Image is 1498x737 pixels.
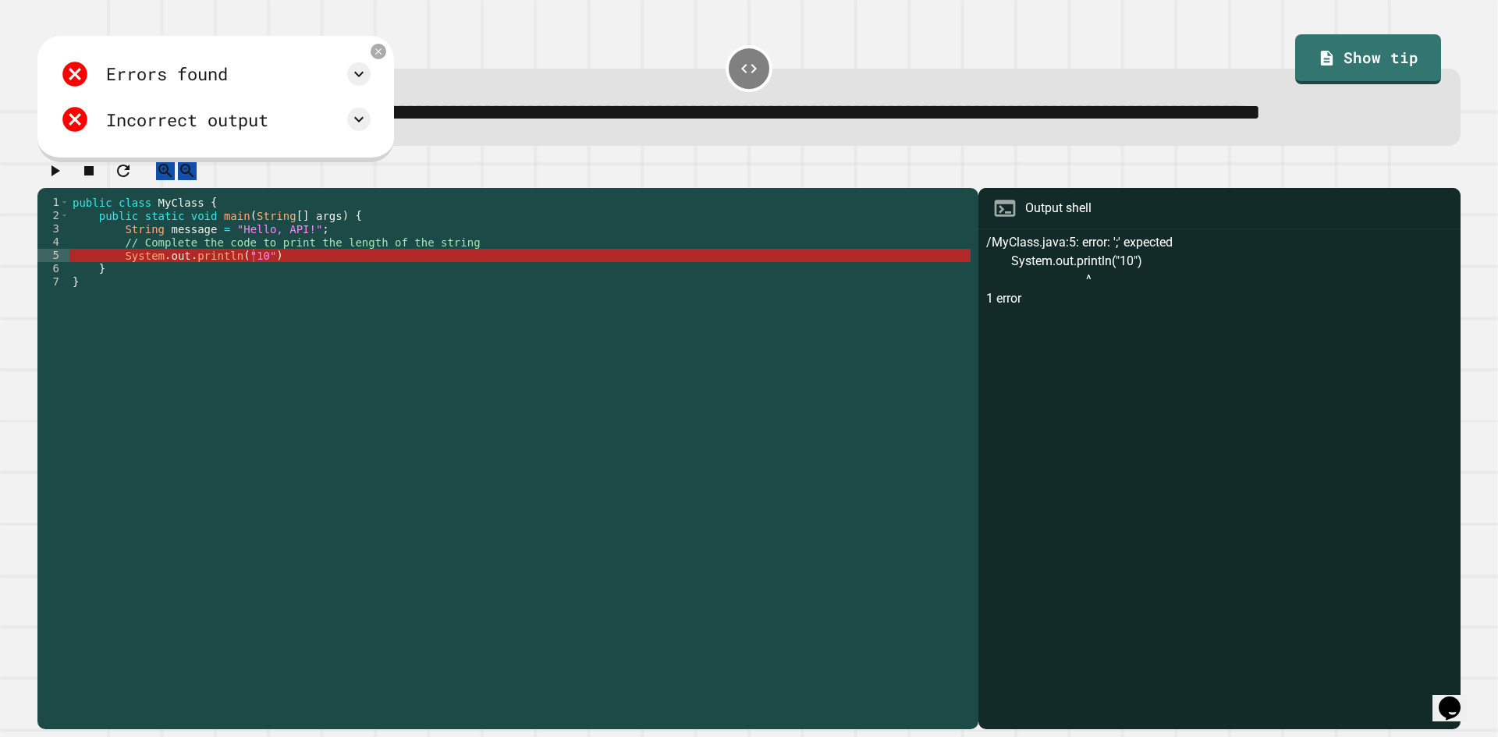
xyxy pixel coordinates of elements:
div: 1 [37,196,69,209]
span: Toggle code folding, rows 2 through 6 [60,209,69,222]
div: 3 [37,222,69,236]
iframe: chat widget [1432,675,1482,721]
a: Show tip [1295,34,1440,84]
div: /MyClass.java:5: error: ';' expected System.out.println("10") ^ 1 error [986,233,1453,729]
div: 6 [37,262,69,275]
div: 7 [37,275,69,289]
div: 5 [37,249,69,262]
div: Output shell [1025,199,1092,218]
div: Incorrect output [106,107,268,133]
div: 2 [37,209,69,222]
div: Errors found [106,61,228,87]
span: Toggle code folding, rows 1 through 7 [60,196,69,209]
div: 4 [37,236,69,249]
